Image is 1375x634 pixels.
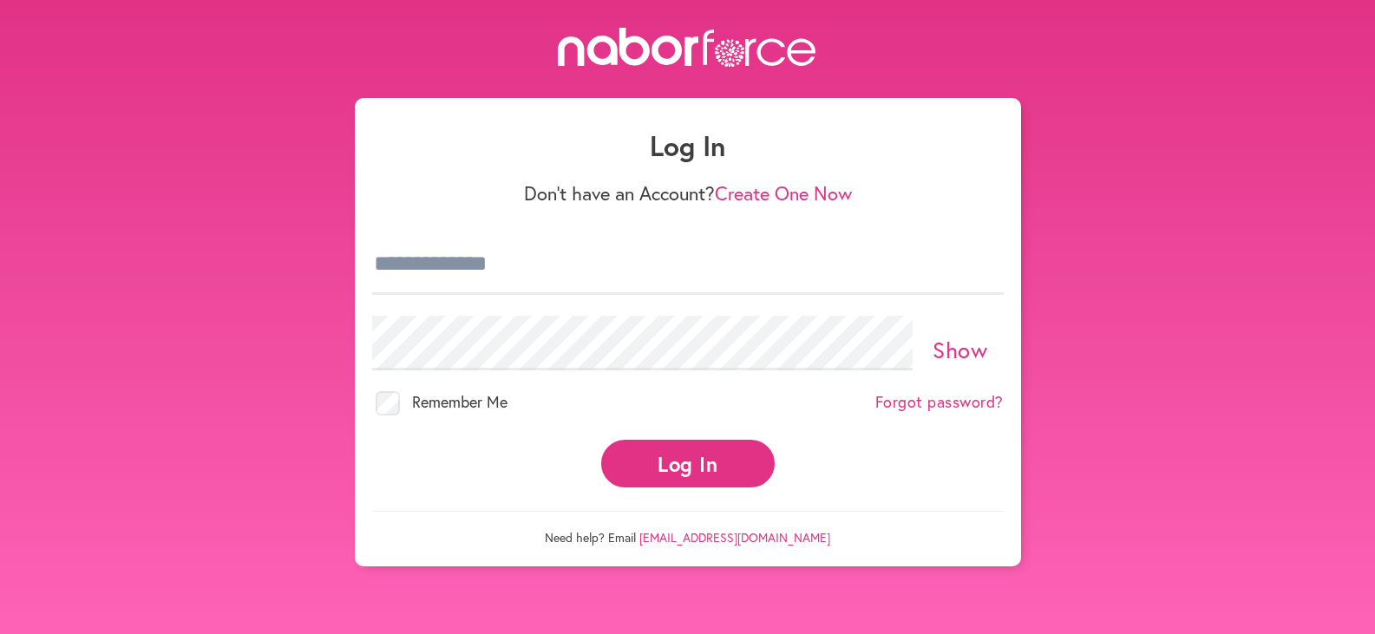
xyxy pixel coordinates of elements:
a: Forgot password? [875,393,1004,412]
span: Remember Me [412,391,507,412]
h1: Log In [372,129,1004,162]
p: Don't have an Account? [372,182,1004,205]
a: Show [933,335,987,364]
p: Need help? Email [372,511,1004,546]
a: Create One Now [715,180,852,206]
a: [EMAIL_ADDRESS][DOMAIN_NAME] [639,529,830,546]
button: Log In [601,440,775,487]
